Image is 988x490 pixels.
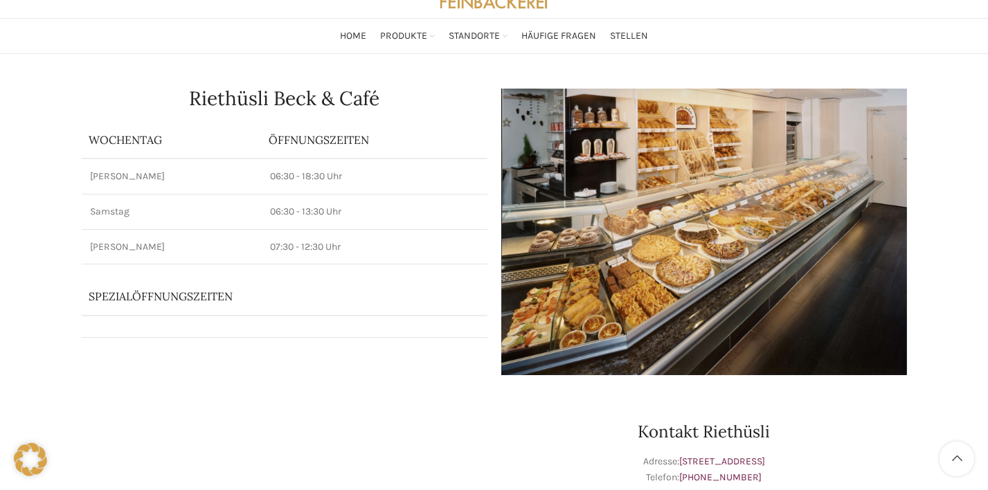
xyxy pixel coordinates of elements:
p: [PERSON_NAME] [90,240,253,254]
p: Spezialöffnungszeiten [89,289,442,304]
a: [STREET_ADDRESS] [679,455,765,467]
p: ÖFFNUNGSZEITEN [269,132,480,147]
a: [PHONE_NUMBER] [679,471,762,483]
p: Samstag [90,205,253,219]
a: Standorte [449,22,508,50]
div: Main navigation [75,22,914,50]
p: [PERSON_NAME] [90,170,253,183]
p: Wochentag [89,132,255,147]
span: Home [340,30,366,43]
span: Stellen [610,30,648,43]
a: Scroll to top button [940,442,974,476]
h2: Kontakt Riethüsli [501,424,907,440]
span: Produkte [380,30,427,43]
p: Adresse: Telefon: [501,454,907,485]
p: 07:30 - 12:30 Uhr [270,240,479,254]
span: Standorte [449,30,500,43]
a: Produkte [380,22,435,50]
a: Stellen [610,22,648,50]
p: 06:30 - 13:30 Uhr [270,205,479,219]
span: Häufige Fragen [521,30,596,43]
p: 06:30 - 18:30 Uhr [270,170,479,183]
a: Häufige Fragen [521,22,596,50]
h1: Riethüsli Beck & Café [82,89,487,108]
a: Home [340,22,366,50]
